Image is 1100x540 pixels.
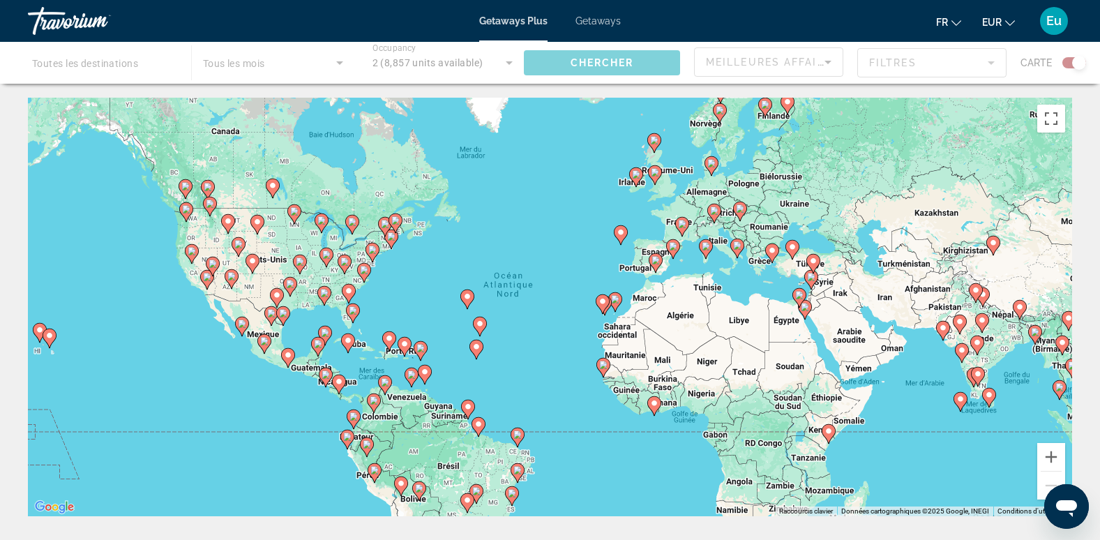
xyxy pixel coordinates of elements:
[1037,105,1065,133] button: Passer en plein écran
[31,498,77,516] a: Ouvrir cette zone dans Google Maps (dans une nouvelle fenêtre)
[1037,472,1065,500] button: Zoom arrière
[936,12,961,32] button: Change language
[479,15,548,27] a: Getaways Plus
[779,507,833,516] button: Raccourcis clavier
[31,498,77,516] img: Google
[1044,484,1089,529] iframe: Bouton de lancement de la fenêtre de messagerie
[936,17,948,28] span: fr
[841,507,989,515] span: Données cartographiques ©2025 Google, INEGI
[982,17,1002,28] span: EUR
[1046,14,1062,28] span: Eu
[982,12,1015,32] button: Change currency
[1037,443,1065,471] button: Zoom avant
[575,15,621,27] a: Getaways
[997,507,1068,515] a: Conditions d'utilisation (s'ouvre dans un nouvel onglet)
[1036,6,1072,36] button: User Menu
[28,3,167,39] a: Travorium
